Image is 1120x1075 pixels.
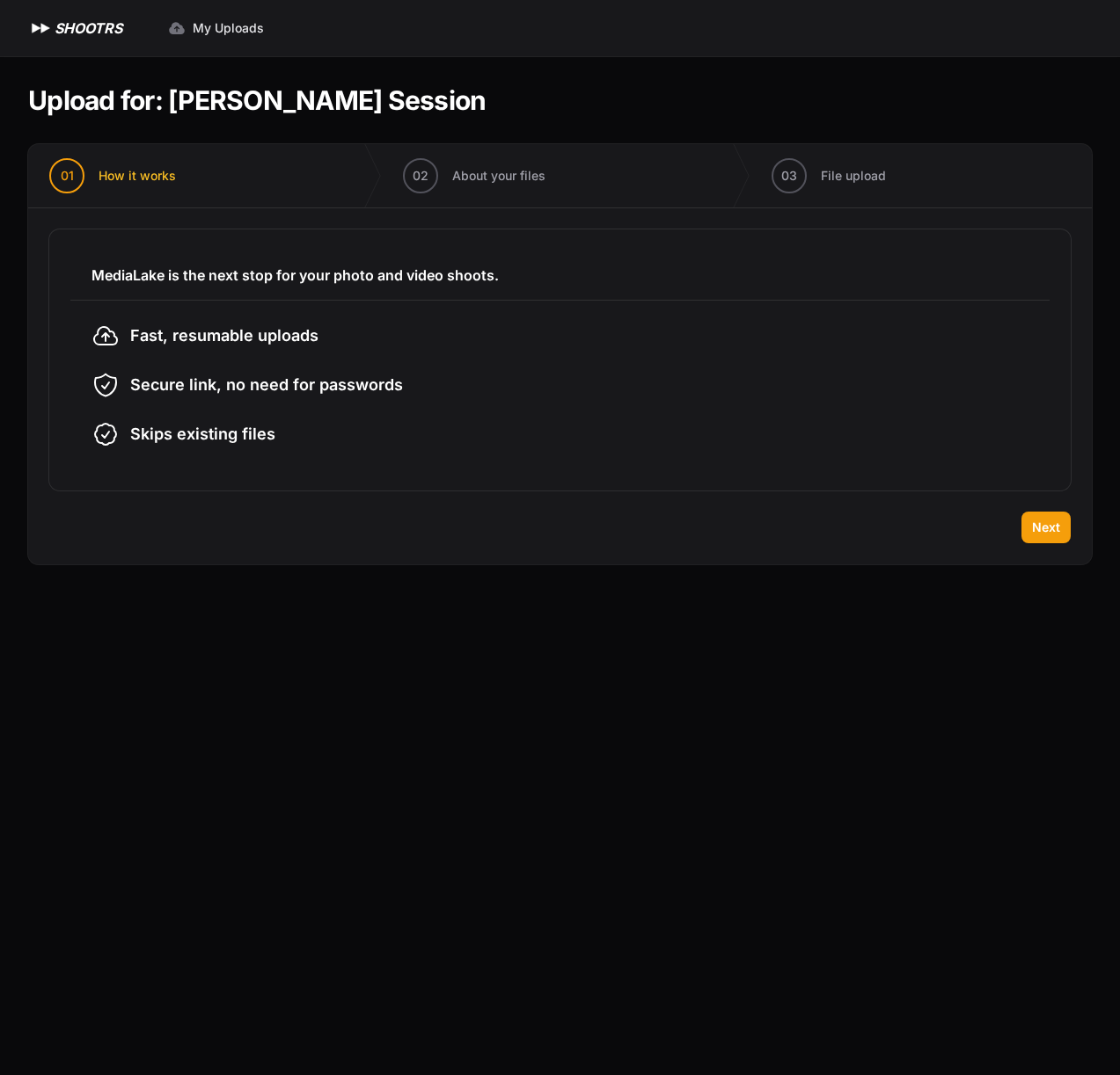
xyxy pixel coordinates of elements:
span: 02 [413,167,428,185]
span: My Uploads [193,19,264,37]
button: 01 How it works [28,144,197,207]
a: SHOOTRS SHOOTRS [28,18,122,39]
span: About your files [452,167,545,185]
span: Fast, resumable uploads [130,323,318,348]
img: SHOOTRS [28,18,55,39]
button: Next [1021,512,1071,543]
span: Next [1032,519,1060,536]
span: Secure link, no need for passwords [130,373,403,397]
h1: Upload for: [PERSON_NAME] Session [28,84,486,116]
h1: SHOOTRS [55,18,122,39]
button: 03 File upload [750,144,907,207]
span: 03 [781,167,797,185]
a: My Uploads [157,12,275,44]
span: 01 [61,167,74,185]
span: File upload [821,167,886,185]
span: Skips existing files [130,422,275,447]
button: 02 About your files [382,144,567,207]
span: How it works [99,167,176,185]
h3: MediaLake is the next stop for your photo and video shoots. [92,265,1028,286]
